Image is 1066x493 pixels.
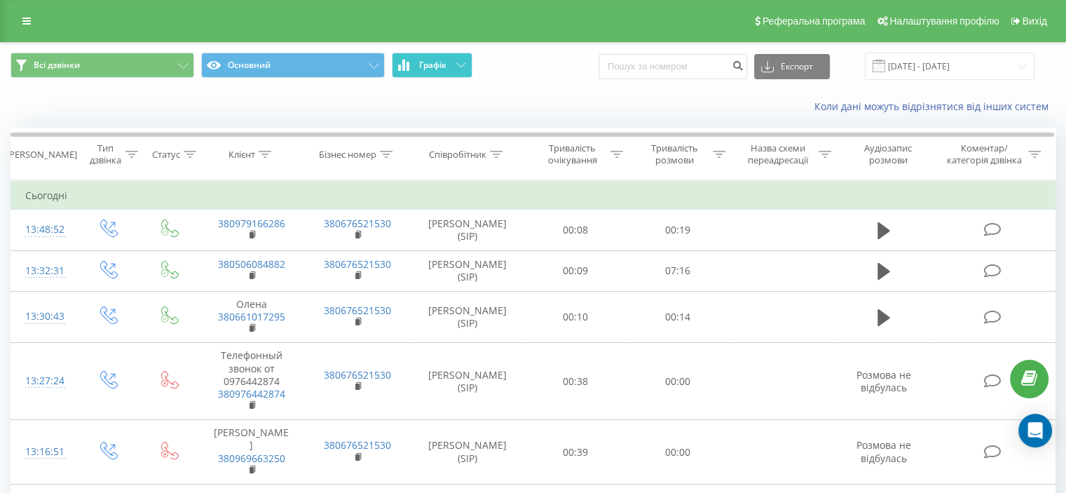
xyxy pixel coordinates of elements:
[218,452,285,465] a: 380969663250
[218,310,285,323] a: 380661017295
[324,304,391,317] a: 380676521530
[198,343,304,420] td: Телефонный звонок от 0976442874
[627,343,728,420] td: 00:00
[538,142,608,166] div: Тривалість очікування
[525,210,627,250] td: 00:08
[25,216,62,243] div: 13:48:52
[218,257,285,271] a: 380506084882
[814,100,1055,113] a: Коли дані можуть відрізнятися вiд інших систем
[411,343,525,420] td: [PERSON_NAME] (SIP)
[856,368,911,394] span: Розмова не відбулась
[1018,414,1052,447] div: Open Intercom Messenger
[525,250,627,291] td: 00:09
[201,53,385,78] button: Основний
[627,250,728,291] td: 07:16
[88,142,121,166] div: Тип дзвінка
[627,210,728,250] td: 00:19
[429,149,486,161] div: Співробітник
[6,149,77,161] div: [PERSON_NAME]
[392,53,472,78] button: Графік
[198,291,304,343] td: Олена
[198,420,304,485] td: [PERSON_NAME]
[742,142,815,166] div: Назва схеми переадресації
[599,54,747,79] input: Пошук за номером
[34,60,80,71] span: Всі дзвінки
[11,53,194,78] button: Всі дзвінки
[411,291,525,343] td: [PERSON_NAME] (SIP)
[324,217,391,230] a: 380676521530
[889,15,999,27] span: Налаштування профілю
[324,438,391,452] a: 380676521530
[324,257,391,271] a: 380676521530
[228,149,255,161] div: Клієнт
[152,149,180,161] div: Статус
[11,182,1055,210] td: Сьогодні
[627,420,728,485] td: 00:00
[25,438,62,466] div: 13:16:51
[627,291,728,343] td: 00:14
[943,142,1025,166] div: Коментар/категорія дзвінка
[847,142,929,166] div: Аудіозапис розмови
[411,250,525,291] td: [PERSON_NAME] (SIP)
[218,217,285,230] a: 380979166286
[419,60,446,70] span: Графік
[324,368,391,381] a: 380676521530
[411,210,525,250] td: [PERSON_NAME] (SIP)
[856,438,911,464] span: Розмова не відбулась
[218,387,285,400] a: 380976442874
[25,303,62,330] div: 13:30:43
[639,142,709,166] div: Тривалість розмови
[763,15,866,27] span: Реферальна програма
[25,257,62,285] div: 13:32:31
[525,291,627,343] td: 00:10
[411,420,525,485] td: [PERSON_NAME] (SIP)
[25,367,62,395] div: 13:27:24
[319,149,376,161] div: Бізнес номер
[525,420,627,485] td: 00:39
[1023,15,1047,27] span: Вихід
[754,54,830,79] button: Експорт
[525,343,627,420] td: 00:38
